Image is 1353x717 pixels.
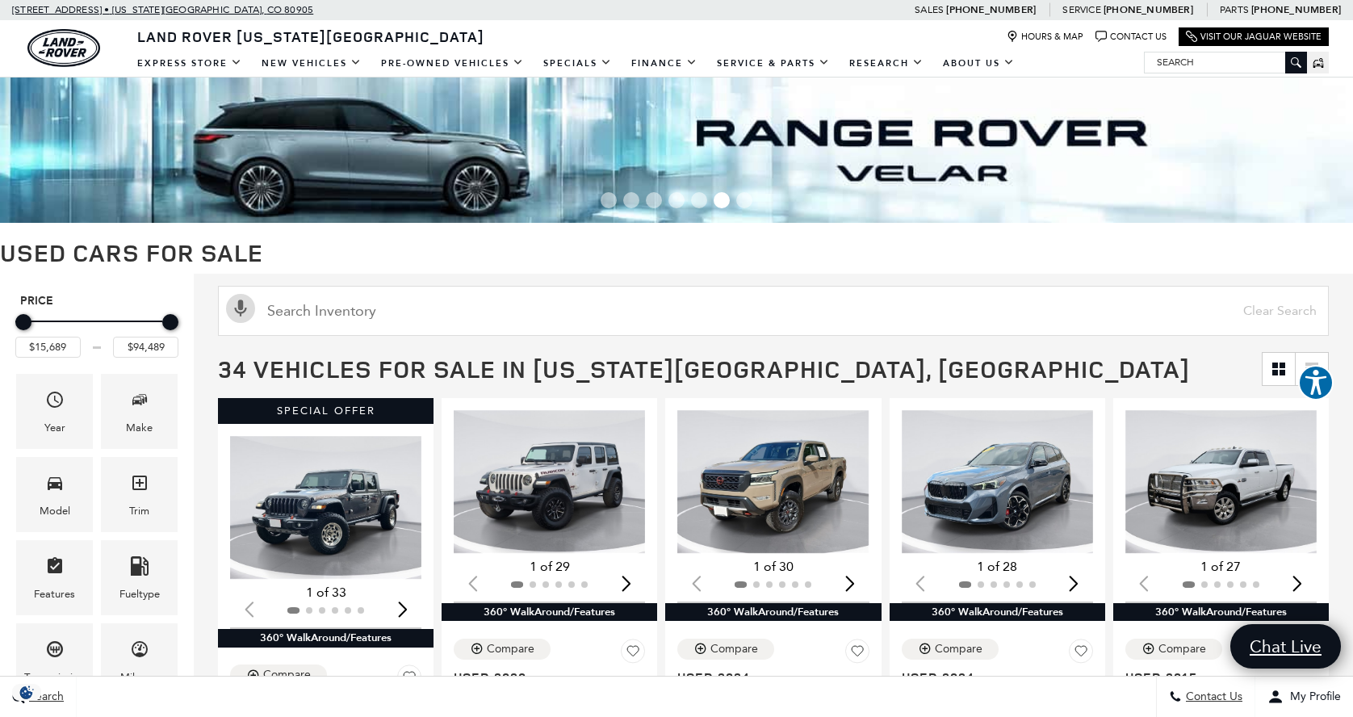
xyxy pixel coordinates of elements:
[12,4,313,15] a: [STREET_ADDRESS] • [US_STATE][GEOGRAPHIC_DATA], CO 80905
[534,49,622,78] a: Specials
[1255,677,1353,717] button: Open user profile menu
[668,192,685,208] span: Go to slide 4
[24,669,85,686] div: Transmission
[454,558,645,576] div: 1 of 29
[935,642,982,656] div: Compare
[691,192,707,208] span: Go to slide 5
[601,192,617,208] span: Go to slide 1
[44,419,65,437] div: Year
[113,337,178,358] input: Maximum
[15,308,178,358] div: Price
[1063,565,1085,601] div: Next slide
[128,49,1024,78] nav: Main Navigation
[1125,669,1305,686] span: Used 2015
[623,192,639,208] span: Go to slide 2
[45,469,65,502] span: Model
[15,314,31,330] div: Minimum Price
[710,642,758,656] div: Compare
[218,629,434,647] div: 360° WalkAround/Features
[946,3,1036,16] a: [PHONE_NUMBER]
[230,665,327,686] button: Compare Vehicle
[1186,31,1322,43] a: Visit Our Jaguar Website
[16,374,93,449] div: YearYear
[1062,4,1100,15] span: Service
[1298,365,1334,400] button: Explore your accessibility options
[1113,603,1329,621] div: 360° WalkAround/Features
[252,49,371,78] a: New Vehicles
[218,352,1190,385] span: 34 Vehicles for Sale in [US_STATE][GEOGRAPHIC_DATA], [GEOGRAPHIC_DATA]
[677,410,869,554] div: 1 / 2
[902,410,1093,554] img: 2024 BMW X1 M35i 1
[1069,639,1093,669] button: Save Vehicle
[902,669,1081,686] span: Used 2024
[45,386,65,419] span: Year
[1145,52,1306,72] input: Search
[1230,624,1341,669] a: Chat Live
[933,49,1024,78] a: About Us
[45,552,65,585] span: Features
[902,410,1093,554] div: 1 / 2
[130,552,149,585] span: Fueltype
[129,502,149,520] div: Trim
[120,669,158,686] div: Mileage
[1158,642,1206,656] div: Compare
[15,337,81,358] input: Minimum
[1284,690,1341,704] span: My Profile
[16,457,93,532] div: ModelModel
[126,419,153,437] div: Make
[915,4,944,15] span: Sales
[1125,410,1317,554] div: 1 / 2
[101,540,178,615] div: FueltypeFueltype
[1125,639,1222,660] button: Compare Vehicle
[16,623,93,698] div: TransmissionTransmission
[665,603,881,621] div: 360° WalkAround/Features
[1220,4,1249,15] span: Parts
[454,669,633,686] span: Used 2020
[16,540,93,615] div: FeaturesFeatures
[615,565,637,601] div: Next slide
[230,584,421,602] div: 1 of 33
[226,294,255,323] svg: Click to toggle on voice search
[736,192,752,208] span: Go to slide 7
[454,410,645,554] div: 1 / 2
[101,457,178,532] div: TrimTrim
[1125,558,1317,576] div: 1 of 27
[902,669,1093,702] a: Used 2024BMW X1 M35i
[34,585,75,603] div: Features
[487,642,534,656] div: Compare
[130,635,149,669] span: Mileage
[101,374,178,449] div: MakeMake
[1095,31,1167,43] a: Contact Us
[442,603,657,621] div: 360° WalkAround/Features
[714,192,730,208] span: Go to slide 6
[845,639,869,669] button: Save Vehicle
[128,49,252,78] a: EXPRESS STORE
[646,192,662,208] span: Go to slide 3
[162,314,178,330] div: Maximum Price
[677,669,869,702] a: Used 2024Nissan Frontier PRO-4X
[677,558,869,576] div: 1 of 30
[230,436,421,580] div: 1 / 2
[20,294,174,308] h5: Price
[1298,365,1334,404] aside: Accessibility Help Desk
[890,603,1105,621] div: 360° WalkAround/Features
[840,565,861,601] div: Next slide
[101,623,178,698] div: MileageMileage
[130,386,149,419] span: Make
[1007,31,1083,43] a: Hours & Map
[137,27,484,46] span: Land Rover [US_STATE][GEOGRAPHIC_DATA]
[840,49,933,78] a: Research
[677,410,869,554] img: 2024 Nissan Frontier PRO-4X 1
[263,668,311,682] div: Compare
[371,49,534,78] a: Pre-Owned Vehicles
[130,469,149,502] span: Trim
[1287,565,1309,601] div: Next slide
[128,27,494,46] a: Land Rover [US_STATE][GEOGRAPHIC_DATA]
[218,286,1329,336] input: Search Inventory
[27,29,100,67] a: land-rover
[454,410,645,554] img: 2020 Jeep Wrangler Unlimited Rubicon 1
[40,502,70,520] div: Model
[1104,3,1193,16] a: [PHONE_NUMBER]
[1251,3,1341,16] a: [PHONE_NUMBER]
[230,436,421,580] img: 2022 Jeep Gladiator Mojave 1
